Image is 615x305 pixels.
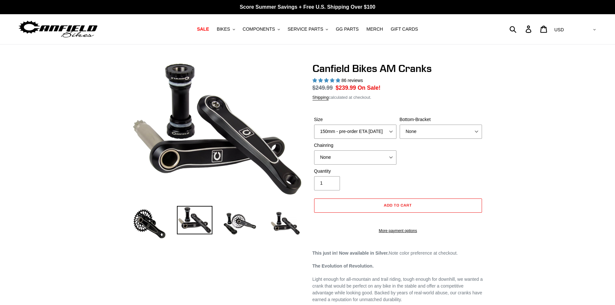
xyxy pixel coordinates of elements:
span: SERVICE PARTS [288,26,323,32]
label: Quantity [314,168,396,175]
span: SALE [197,26,209,32]
img: Load image into Gallery viewer, Canfield Cranks [177,206,212,234]
a: SALE [194,25,212,34]
button: COMPONENTS [240,25,283,34]
button: SERVICE PARTS [284,25,331,34]
span: On Sale! [358,84,381,92]
span: Add to cart [384,203,412,208]
button: BIKES [213,25,238,34]
a: Shipping [313,95,329,100]
label: Bottom-Bracket [400,116,482,123]
h1: Canfield Bikes AM Cranks [313,62,484,75]
span: $239.99 [336,85,356,91]
span: BIKES [217,26,230,32]
s: $249.99 [313,85,333,91]
img: Load image into Gallery viewer, Canfield Bikes AM Cranks [222,206,258,241]
input: Search [513,22,529,36]
span: 86 reviews [341,78,363,83]
span: GIFT CARDS [391,26,418,32]
span: COMPONENTS [243,26,275,32]
span: GG PARTS [336,26,359,32]
img: Load image into Gallery viewer, Canfield Bikes AM Cranks [132,206,167,241]
img: Canfield Bikes [18,19,98,39]
img: Load image into Gallery viewer, CANFIELD-AM_DH-CRANKS [267,206,303,241]
strong: The Evolution of Revolution. [313,263,374,269]
span: 4.97 stars [313,78,342,83]
strong: This just in! Now available in Silver. [313,250,389,256]
button: Add to cart [314,198,482,213]
span: MERCH [366,26,383,32]
a: GIFT CARDS [387,25,421,34]
p: Light enough for all-mountain and trail riding, tough enough for downhill, we wanted a crank that... [313,276,484,303]
a: More payment options [314,228,482,234]
label: Chainring [314,142,396,149]
a: MERCH [363,25,386,34]
div: calculated at checkout. [313,94,484,101]
label: Size [314,116,396,123]
a: GG PARTS [333,25,362,34]
p: Note color preference at checkout. [313,250,484,257]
